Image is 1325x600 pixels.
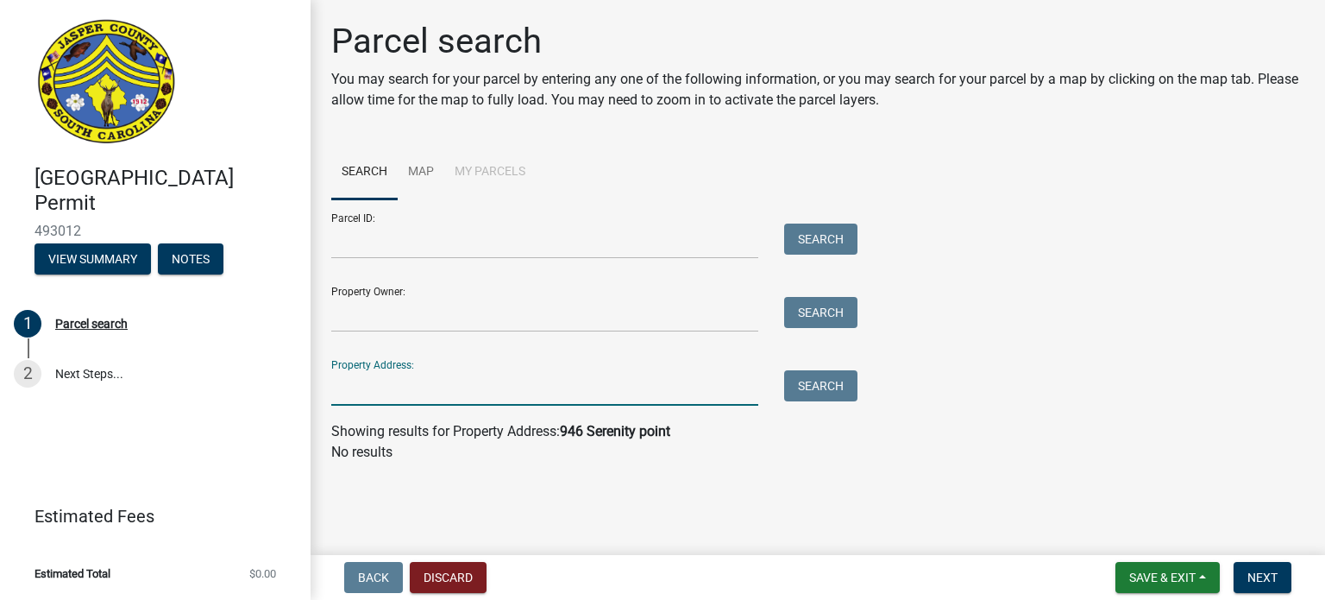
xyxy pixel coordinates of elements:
span: Next [1247,571,1278,584]
a: Search [331,145,398,200]
button: Save & Exit [1115,562,1220,593]
div: 1 [14,310,41,338]
h1: Parcel search [331,21,1304,62]
div: Parcel search [55,318,128,330]
button: Notes [158,243,223,275]
p: You may search for your parcel by entering any one of the following information, or you may searc... [331,69,1304,111]
button: Search [784,297,857,328]
div: 2 [14,360,41,388]
span: $0.00 [249,568,276,579]
button: Search [784,224,857,255]
button: Next [1234,562,1291,593]
button: Search [784,370,857,401]
a: Map [398,145,444,200]
wm-modal-confirm: Notes [158,253,223,267]
img: Jasper County, South Carolina [35,18,179,148]
span: 493012 [35,223,276,239]
wm-modal-confirm: Summary [35,253,151,267]
button: Discard [410,562,487,593]
span: Back [358,571,389,584]
p: No results [331,442,1304,463]
div: Showing results for Property Address: [331,421,1304,442]
h4: [GEOGRAPHIC_DATA] Permit [35,166,297,216]
span: Estimated Total [35,568,110,579]
a: Estimated Fees [14,499,283,534]
strong: 946 Serenity point [560,423,670,439]
button: View Summary [35,243,151,275]
span: Save & Exit [1129,571,1196,584]
button: Back [344,562,403,593]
